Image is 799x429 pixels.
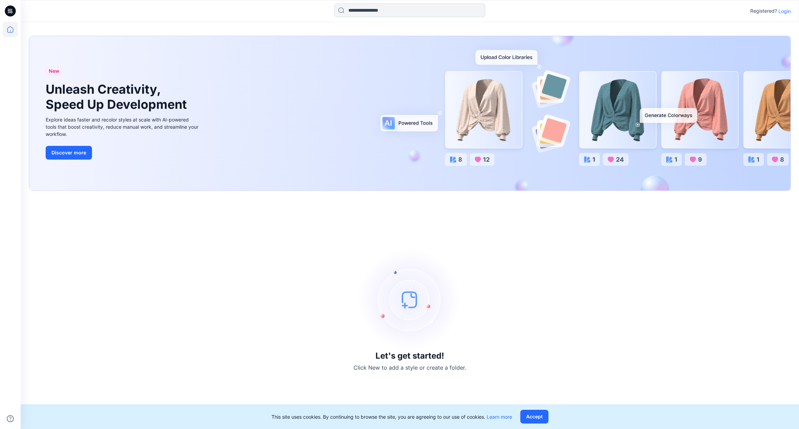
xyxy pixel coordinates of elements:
span: New [49,67,59,75]
p: Login [778,8,791,15]
p: This site uses cookies. By continuing to browse the site, you are agreeing to our use of cookies. [271,413,512,420]
a: Discover more [46,146,200,160]
p: Click New to add a style or create a folder. [354,363,466,372]
h1: Unleash Creativity, Speed Up Development [46,82,190,112]
div: Explore ideas faster and recolor styles at scale with AI-powered tools that boost creativity, red... [46,116,200,138]
h3: Let's get started! [375,351,444,361]
button: Accept [520,410,548,424]
a: Learn more [487,414,512,420]
img: empty-state-image.svg [358,248,461,351]
button: Discover more [46,146,92,160]
p: Registered? [750,7,777,15]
